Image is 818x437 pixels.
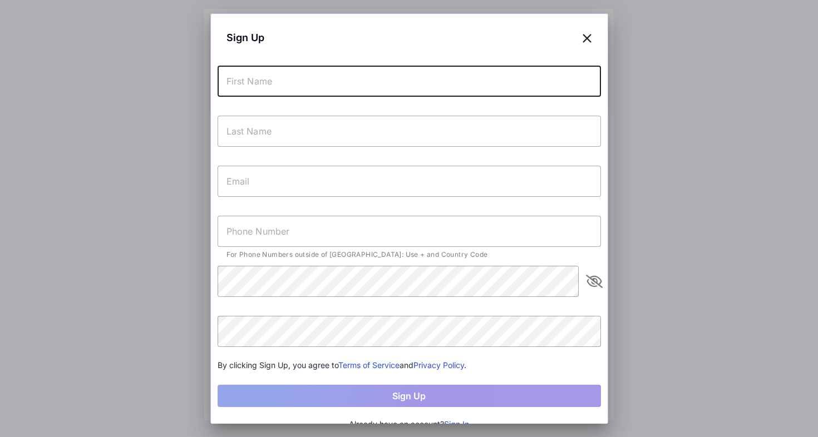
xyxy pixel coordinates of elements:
[413,360,464,370] a: Privacy Policy
[444,418,469,430] button: Sign In
[218,66,601,97] input: First Name
[226,30,264,45] span: Sign Up
[218,385,601,407] button: Sign Up
[218,116,601,147] input: Last Name
[588,275,601,288] i: appended action
[218,216,601,247] input: Phone Number
[218,418,601,430] div: Already have an account?
[218,166,601,197] input: Email
[338,360,400,370] a: Terms of Service
[226,250,488,259] span: For Phone Numbers outside of [GEOGRAPHIC_DATA]: Use + and Country Code
[218,359,601,371] div: By clicking Sign Up, you agree to and .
